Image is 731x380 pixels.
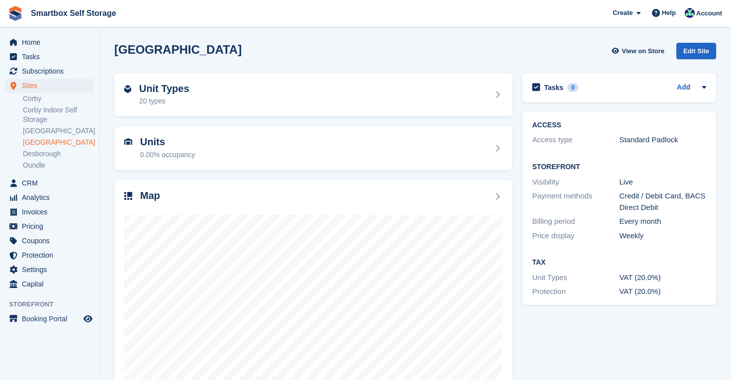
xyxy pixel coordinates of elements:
[662,8,676,18] span: Help
[124,138,132,145] img: unit-icn-7be61d7bf1b0ce9d3e12c5938cc71ed9869f7b940bace4675aadf7bd6d80202e.svg
[613,8,633,18] span: Create
[5,234,94,248] a: menu
[140,136,195,148] h2: Units
[5,35,94,49] a: menu
[619,216,706,227] div: Every month
[22,248,81,262] span: Protection
[532,216,619,227] div: Billing period
[22,263,81,277] span: Settings
[22,79,81,93] span: Sites
[22,219,81,233] span: Pricing
[22,234,81,248] span: Coupons
[5,263,94,277] a: menu
[22,205,81,219] span: Invoices
[140,190,160,201] h2: Map
[124,192,132,200] img: map-icn-33ee37083ee616e46c38cad1a60f524a97daa1e2b2c8c0bc3eb3415660979fc1.svg
[544,83,564,92] h2: Tasks
[22,176,81,190] span: CRM
[114,73,512,117] a: Unit Types 20 types
[532,121,706,129] h2: ACCESS
[114,126,512,170] a: Units 0.00% occupancy
[5,312,94,326] a: menu
[5,50,94,64] a: menu
[676,43,716,63] a: Edit Site
[696,8,722,18] span: Account
[532,230,619,242] div: Price display
[9,299,99,309] span: Storefront
[82,313,94,325] a: Preview store
[22,277,81,291] span: Capital
[22,312,81,326] span: Booking Portal
[23,126,94,136] a: [GEOGRAPHIC_DATA]
[5,248,94,262] a: menu
[532,134,619,146] div: Access type
[619,230,706,242] div: Weekly
[139,96,189,106] div: 20 types
[5,79,94,93] a: menu
[27,5,120,21] a: Smartbox Self Storage
[23,149,94,159] a: Desborough
[685,8,695,18] img: Roger Canham
[677,82,690,94] a: Add
[619,190,706,213] div: Credit / Debit Card, BACS Direct Debit
[5,190,94,204] a: menu
[532,259,706,267] h2: Tax
[568,83,579,92] div: 0
[114,43,242,56] h2: [GEOGRAPHIC_DATA]
[532,286,619,297] div: Protection
[676,43,716,59] div: Edit Site
[532,163,706,171] h2: Storefront
[532,190,619,213] div: Payment methods
[619,134,706,146] div: Standard Padlock
[5,176,94,190] a: menu
[532,177,619,188] div: Visibility
[619,286,706,297] div: VAT (20.0%)
[23,161,94,170] a: Oundle
[22,50,81,64] span: Tasks
[22,64,81,78] span: Subscriptions
[23,94,94,103] a: Corby
[619,177,706,188] div: Live
[8,6,23,21] img: stora-icon-8386f47178a22dfd0bd8f6a31ec36ba5ce8667c1dd55bd0f319d3a0aa187defe.svg
[5,277,94,291] a: menu
[5,64,94,78] a: menu
[139,83,189,95] h2: Unit Types
[5,205,94,219] a: menu
[23,138,94,147] a: [GEOGRAPHIC_DATA]
[124,85,131,93] img: unit-type-icn-2b2737a686de81e16bb02015468b77c625bbabd49415b5ef34ead5e3b44a266d.svg
[140,150,195,160] div: 0.00% occupancy
[5,219,94,233] a: menu
[610,43,668,59] a: View on Store
[622,46,664,56] span: View on Store
[619,272,706,284] div: VAT (20.0%)
[22,190,81,204] span: Analytics
[22,35,81,49] span: Home
[532,272,619,284] div: Unit Types
[23,105,94,124] a: Corby Indoor Self Storage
